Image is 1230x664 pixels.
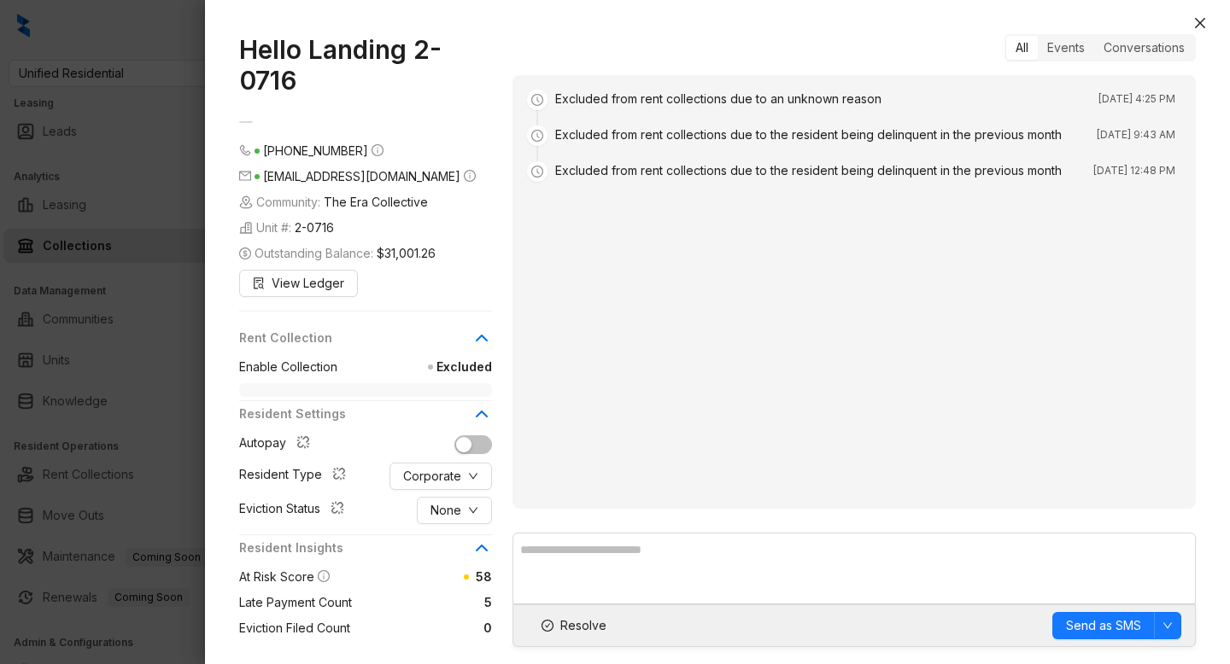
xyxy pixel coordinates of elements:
span: down [1163,620,1173,631]
span: $31,001.26 [377,244,436,263]
span: info-circle [464,170,476,182]
div: Autopay [239,434,317,456]
span: check-circle [542,620,553,632]
span: Outstanding Balance: [239,244,436,263]
span: Late Payment Count [239,593,352,612]
img: building-icon [239,221,253,235]
span: Excluded [337,358,492,376]
button: Resolve [527,612,621,639]
div: Conversations [1094,36,1194,60]
h1: Hello Landing 2-0716 [239,34,492,96]
div: All [1006,36,1038,60]
span: Promise Date Honored (%) [239,644,393,663]
span: [PHONE_NUMBER] [263,143,368,158]
span: file-search [253,277,265,289]
span: info-circle [372,144,384,156]
span: Resolve [560,616,606,635]
span: Unit #: [239,218,334,237]
div: Excluded from rent collections due to an unknown reason [555,90,881,108]
span: Enable Collection [239,358,337,376]
div: Rent Collection [239,329,492,358]
span: Eviction Filed Count [239,619,350,638]
span: View Ledger [272,274,344,293]
span: clock-circle [527,90,548,110]
span: [DATE] 12:48 PM [1093,162,1175,179]
span: Corporate [403,467,461,486]
span: None [430,501,461,520]
span: phone [239,144,251,156]
div: segmented control [1004,34,1196,61]
span: Rent Collection [239,329,471,347]
span: info-circle [318,570,330,582]
div: Eviction Status [239,499,351,521]
div: Resident Insights [239,539,492,568]
span: Resident Insights [239,539,471,557]
span: clock-circle [527,161,548,182]
button: Corporatedown [389,463,492,490]
span: [EMAIL_ADDRESS][DOMAIN_NAME] [263,169,460,183]
span: [DATE] 9:43 AM [1097,126,1175,143]
span: Community: [239,193,428,212]
span: clock-circle [527,125,548,146]
span: 0 [350,619,492,638]
div: Excluded from rent collections due to the resident being delinquent in the previous month [555,161,1062,180]
span: down [468,505,478,515]
button: Send as SMS [1052,612,1155,639]
span: 58 [476,569,492,584]
span: down [468,471,478,481]
button: Nonedown [417,497,492,524]
span: Send as SMS [1066,616,1141,635]
span: mail [239,170,251,182]
span: Resident Settings [239,405,471,423]
img: building-icon [239,195,253,209]
span: At Risk Score [239,569,314,584]
div: Resident Settings [239,405,492,434]
span: close [1193,16,1207,30]
button: Close [1190,13,1210,33]
span: [DATE] 4:25 PM [1098,90,1175,108]
span: 5 [352,593,492,612]
div: Excluded from rent collections due to the resident being delinquent in the previous month [555,125,1062,144]
span: 0% [393,644,492,663]
span: The Era Collective [324,193,428,212]
div: Events [1038,36,1094,60]
button: View Ledger [239,270,358,297]
span: 2-0716 [295,218,334,237]
span: dollar [239,248,251,259]
div: Resident Type [239,465,353,487]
